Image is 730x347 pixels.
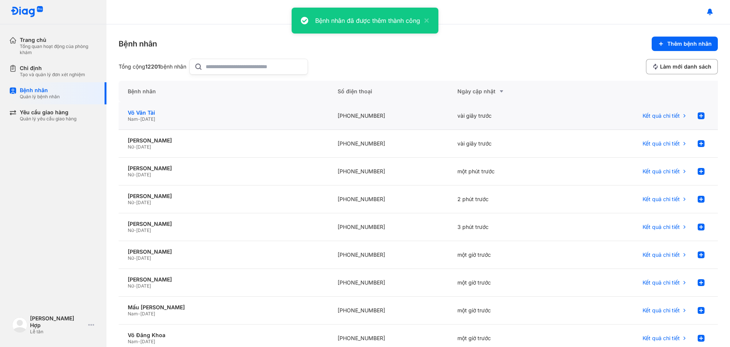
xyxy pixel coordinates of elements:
span: - [134,283,136,289]
div: [PHONE_NUMBER] [328,185,448,213]
span: - [134,172,136,177]
div: [PERSON_NAME] [128,276,319,283]
div: Tổng cộng bệnh nhân [119,63,186,70]
div: Bệnh nhân đã được thêm thành công [315,16,420,25]
span: Làm mới danh sách [660,63,711,70]
span: Kết quả chi tiết [643,196,680,203]
span: - [138,339,140,344]
span: Thêm bệnh nhân [667,40,712,47]
span: Kết quả chi tiết [643,140,680,147]
div: Trang chủ [20,37,97,43]
span: - [134,227,136,233]
button: close [420,16,429,25]
span: - [138,116,140,122]
div: Chỉ định [20,65,85,72]
div: [PERSON_NAME] [128,165,319,172]
div: [PHONE_NUMBER] [328,269,448,297]
div: Ngày cập nhật [457,87,559,96]
span: [DATE] [140,339,155,344]
div: Bệnh nhân [20,87,60,94]
div: vài giây trước [448,130,568,158]
button: Thêm bệnh nhân [652,37,718,51]
div: [PERSON_NAME] [128,248,319,255]
span: Kết quả chi tiết [643,251,680,258]
div: Bệnh nhân [119,38,157,49]
div: [PERSON_NAME] [128,137,319,144]
div: Võ Đăng Khoa [128,332,319,339]
span: [DATE] [140,311,155,317]
div: một giờ trước [448,297,568,325]
span: Kết quả chi tiết [643,224,680,230]
div: Số điện thoại [328,81,448,102]
span: Nữ [128,255,134,261]
span: Nữ [128,283,134,289]
div: Võ Văn Tài [128,109,319,116]
span: Kết quả chi tiết [643,168,680,175]
span: [DATE] [136,227,151,233]
span: Nữ [128,200,134,205]
span: Nữ [128,227,134,233]
div: [PERSON_NAME] [128,193,319,200]
div: một giờ trước [448,241,568,269]
div: 3 phút trước [448,213,568,241]
span: Nam [128,311,138,317]
span: Nữ [128,172,134,177]
span: - [134,144,136,150]
span: Kết quả chi tiết [643,279,680,286]
div: Bệnh nhân [119,81,328,102]
div: Tạo và quản lý đơn xét nghiệm [20,72,85,78]
span: 12201 [145,63,160,70]
div: một phút trước [448,158,568,185]
span: [DATE] [136,144,151,150]
span: - [134,255,136,261]
span: [DATE] [140,116,155,122]
div: [PHONE_NUMBER] [328,241,448,269]
span: - [138,311,140,317]
div: [PHONE_NUMBER] [328,158,448,185]
div: một giờ trước [448,269,568,297]
span: Kết quả chi tiết [643,335,680,342]
div: 2 phút trước [448,185,568,213]
div: Tổng quan hoạt động của phòng khám [20,43,97,56]
span: - [134,200,136,205]
div: [PHONE_NUMBER] [328,297,448,325]
div: Quản lý yêu cầu giao hàng [20,116,76,122]
div: [PERSON_NAME] Hợp [30,315,85,329]
div: [PHONE_NUMBER] [328,213,448,241]
div: Lễ tân [30,329,85,335]
span: Kết quả chi tiết [643,112,680,119]
span: [DATE] [136,200,151,205]
img: logo [12,317,27,333]
span: [DATE] [136,255,151,261]
div: Quản lý bệnh nhân [20,94,60,100]
div: [PERSON_NAME] [128,221,319,227]
img: logo [11,6,43,18]
div: [PHONE_NUMBER] [328,102,448,130]
span: [DATE] [136,172,151,177]
div: Yêu cầu giao hàng [20,109,76,116]
span: [DATE] [136,283,151,289]
span: Nữ [128,144,134,150]
div: [PHONE_NUMBER] [328,130,448,158]
div: Mấu [PERSON_NAME] [128,304,319,311]
button: Làm mới danh sách [646,59,718,74]
div: vài giây trước [448,102,568,130]
span: Nam [128,339,138,344]
span: Kết quả chi tiết [643,307,680,314]
span: Nam [128,116,138,122]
